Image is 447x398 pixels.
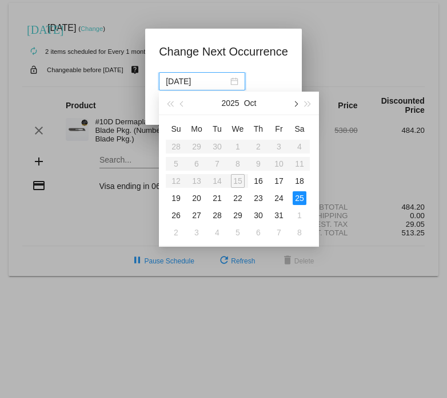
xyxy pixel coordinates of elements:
td: 10/16/2025 [248,172,269,190]
td: 11/2/2025 [166,224,186,241]
td: 10/17/2025 [269,172,289,190]
td: 10/30/2025 [248,207,269,224]
button: 2025 [221,92,239,115]
th: Wed [228,120,248,138]
td: 10/26/2025 [166,207,186,224]
div: 26 [169,208,183,222]
div: 18 [293,174,306,188]
input: Select date [166,75,228,88]
td: 10/23/2025 [248,190,269,207]
button: Last year (Control + left) [163,92,176,115]
div: 24 [272,191,286,205]
div: 6 [252,226,265,239]
div: 27 [190,208,203,222]
div: 20 [190,191,203,205]
div: 23 [252,191,265,205]
td: 11/6/2025 [248,224,269,241]
td: 11/7/2025 [269,224,289,241]
td: 10/21/2025 [207,190,228,207]
div: 30 [252,208,265,222]
div: 3 [190,226,203,239]
h1: Change Next Occurrence [159,42,288,61]
button: Oct [244,92,257,115]
td: 10/29/2025 [228,207,248,224]
div: 28 [210,208,224,222]
th: Fri [269,120,289,138]
div: 22 [231,191,245,205]
td: 11/5/2025 [228,224,248,241]
td: 11/3/2025 [186,224,207,241]
th: Sat [289,120,310,138]
div: 17 [272,174,286,188]
th: Sun [166,120,186,138]
div: 5 [231,226,245,239]
th: Thu [248,120,269,138]
td: 10/25/2025 [289,190,310,207]
div: 25 [293,191,306,205]
th: Tue [207,120,228,138]
td: 11/4/2025 [207,224,228,241]
td: 10/22/2025 [228,190,248,207]
td: 11/1/2025 [289,207,310,224]
div: 2 [169,226,183,239]
th: Mon [186,120,207,138]
div: 31 [272,208,286,222]
td: 10/24/2025 [269,190,289,207]
td: 10/28/2025 [207,207,228,224]
div: 4 [210,226,224,239]
div: 21 [210,191,224,205]
div: 1 [293,208,306,222]
div: 19 [169,191,183,205]
td: 10/31/2025 [269,207,289,224]
td: 10/18/2025 [289,172,310,190]
div: 16 [252,174,265,188]
div: 8 [293,226,306,239]
div: 7 [272,226,286,239]
td: 10/27/2025 [186,207,207,224]
button: Previous month (PageUp) [176,92,189,115]
td: 10/19/2025 [166,190,186,207]
td: 11/8/2025 [289,224,310,241]
div: 29 [231,208,245,222]
button: Next year (Control + right) [302,92,314,115]
td: 10/20/2025 [186,190,207,207]
button: Next month (PageDown) [289,92,301,115]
